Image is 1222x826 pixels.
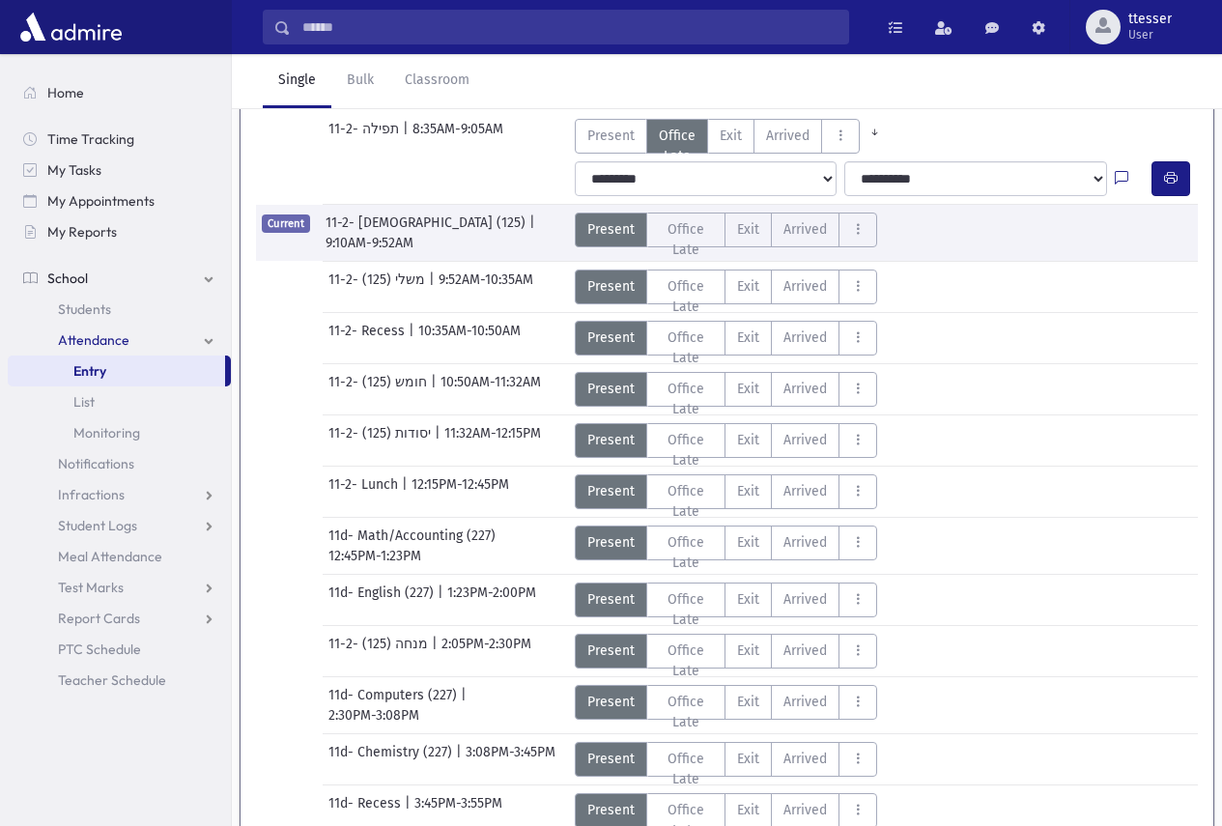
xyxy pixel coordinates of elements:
[47,161,101,179] span: My Tasks
[1128,12,1172,27] span: ttesser
[8,479,231,510] a: Infractions
[58,486,125,503] span: Infractions
[783,328,827,348] span: Arrived
[73,362,106,380] span: Entry
[8,155,231,185] a: My Tasks
[47,270,88,287] span: School
[783,641,827,661] span: Arrived
[456,742,466,777] span: |
[659,532,714,573] span: Office Late
[587,641,635,661] span: Present
[58,331,129,349] span: Attendance
[328,526,499,546] span: 11d- Math/Accounting (227)
[8,294,231,325] a: Students
[8,417,231,448] a: Monitoring
[587,379,635,399] span: Present
[466,742,555,777] span: 3:08PM-3:45PM
[737,641,759,661] span: Exit
[8,124,231,155] a: Time Tracking
[587,800,635,820] span: Present
[575,321,878,356] div: AttTypes
[783,589,827,610] span: Arrived
[783,749,827,769] span: Arrived
[47,130,134,148] span: Time Tracking
[575,213,878,247] div: AttTypes
[412,119,503,154] span: 8:35AM-9:05AM
[47,192,155,210] span: My Appointments
[291,10,848,44] input: Search
[8,510,231,541] a: Student Logs
[328,119,403,154] span: 11-2- תפילה
[8,216,231,247] a: My Reports
[659,328,714,368] span: Office Late
[409,321,418,356] span: |
[783,692,827,712] span: Arrived
[326,233,413,253] span: 9:10AM-9:52AM
[8,665,231,696] a: Teacher Schedule
[737,532,759,553] span: Exit
[8,572,231,603] a: Test Marks
[403,119,412,154] span: |
[659,589,714,630] span: Office Late
[440,372,541,407] span: 10:50AM-11:32AM
[461,685,470,705] span: |
[431,372,440,407] span: |
[328,705,419,726] span: 2:30PM-3:08PM
[737,430,759,450] span: Exit
[389,54,485,108] a: Classroom
[429,270,439,304] span: |
[575,119,890,154] div: AttTypes
[262,214,310,233] span: Current
[418,321,521,356] span: 10:35AM-10:50AM
[659,749,714,789] span: Office Late
[73,393,95,411] span: List
[8,263,231,294] a: School
[58,300,111,318] span: Students
[587,430,635,450] span: Present
[432,634,441,669] span: |
[783,532,827,553] span: Arrived
[8,634,231,665] a: PTC Schedule
[328,270,429,304] span: 11-2- משלי (125)
[328,685,461,705] span: 11d- Computers (227)
[58,671,166,689] span: Teacher Schedule
[737,481,759,501] span: Exit
[575,685,878,720] div: AttTypes
[435,423,444,458] span: |
[659,219,714,260] span: Office Late
[737,379,759,399] span: Exit
[659,126,696,166] span: Office Late
[587,532,635,553] span: Present
[8,386,231,417] a: List
[575,526,878,560] div: AttTypes
[15,8,127,46] img: AdmirePro
[47,223,117,241] span: My Reports
[659,379,714,419] span: Office Late
[58,610,140,627] span: Report Cards
[587,219,635,240] span: Present
[575,634,878,669] div: AttTypes
[8,356,225,386] a: Entry
[439,270,533,304] span: 9:52AM-10:35AM
[783,379,827,399] span: Arrived
[441,634,531,669] span: 2:05PM-2:30PM
[737,589,759,610] span: Exit
[529,213,539,233] span: |
[444,423,541,458] span: 11:32AM-12:15PM
[659,430,714,470] span: Office Late
[328,634,432,669] span: 11-2- מנחה (125)
[587,589,635,610] span: Present
[331,54,389,108] a: Bulk
[58,641,141,658] span: PTC Schedule
[783,430,827,450] span: Arrived
[766,126,810,146] span: Arrived
[328,742,456,777] span: 11d- Chemistry (227)
[575,270,878,304] div: AttTypes
[587,126,635,146] span: Present
[8,541,231,572] a: Meal Attendance
[737,219,759,240] span: Exit
[328,546,421,566] span: 12:45PM-1:23PM
[575,372,878,407] div: AttTypes
[575,742,878,777] div: AttTypes
[328,372,431,407] span: 11-2- חומש (125)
